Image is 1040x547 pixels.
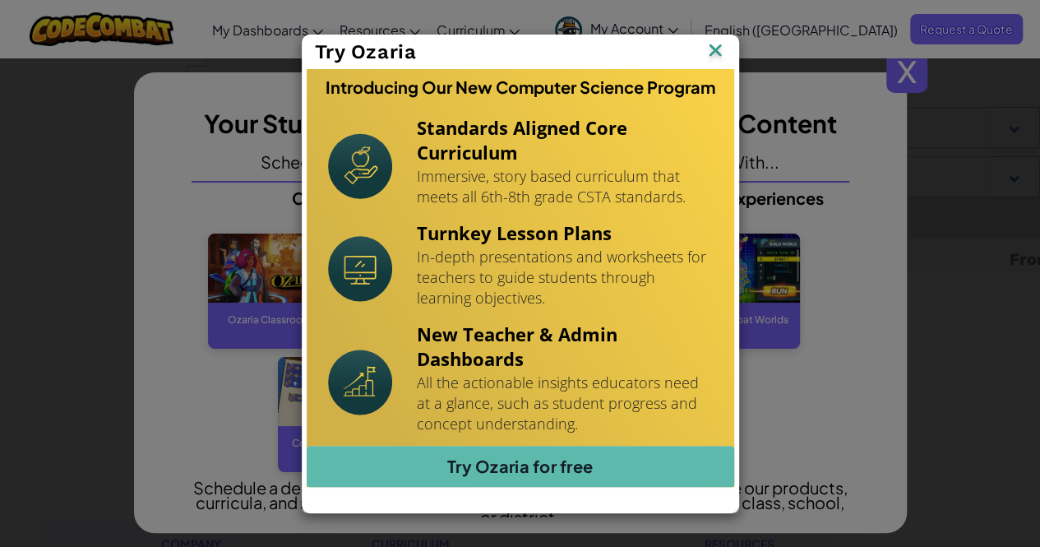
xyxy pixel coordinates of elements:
[417,247,713,308] p: In-depth presentations and worksheets for teachers to guide students through learning objectives.
[705,39,726,64] img: IconClose.svg
[417,166,713,207] p: Immersive, story based curriculum that meets all 6th-8th grade CSTA standards.
[328,133,392,199] img: Icon_StandardsAlignment.svg
[328,236,392,302] img: Icon_Turnkey.svg
[315,40,417,63] span: Try Ozaria
[417,322,713,371] h4: New Teacher & Admin Dashboards
[328,350,392,415] img: Icon_NewTeacherDashboard.svg
[417,115,713,165] h4: Standards Aligned Core Curriculum
[326,77,715,97] h3: Introducing Our New Computer Science Program
[307,446,734,487] a: Try Ozaria for free
[417,220,713,245] h4: Turnkey Lesson Plans
[417,373,713,434] p: All the actionable insights educators need at a glance, such as student progress and concept unde...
